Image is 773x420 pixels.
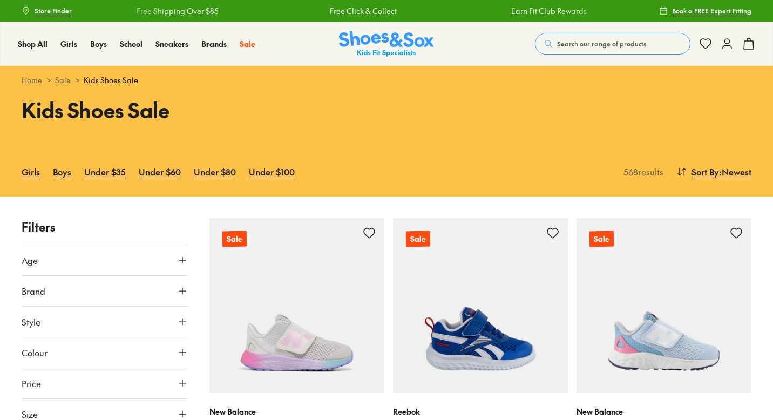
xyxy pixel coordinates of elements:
span: Girls [60,38,77,49]
button: Sort By:Newest [676,160,751,184]
a: School [120,38,143,50]
span: Brand [22,284,45,297]
p: Filters [22,218,188,236]
span: School [120,38,143,49]
a: Girls [22,160,40,184]
button: Colour [22,337,188,368]
a: Under $80 [194,160,236,184]
h1: Kids Shoes Sale [22,94,374,125]
div: > > [22,74,751,86]
p: Sale [589,231,614,247]
a: Earn Fit Club Rewards [504,5,580,17]
a: Under $35 [84,160,126,184]
a: Girls [60,38,77,50]
p: Reebok [393,406,568,417]
span: Boys [90,38,107,49]
span: Brands [201,38,227,49]
button: Age [22,245,188,275]
a: Under $100 [249,160,295,184]
a: Shoes & Sox [339,31,434,57]
p: 568 results [619,165,663,178]
img: SNS_Logo_Responsive.svg [339,31,434,57]
a: Boys [53,160,71,184]
a: Sale [240,38,255,50]
a: Shop All [18,38,48,50]
a: Under $60 [139,160,181,184]
span: : Newest [719,165,751,178]
a: Sneakers [155,38,188,50]
button: Price [22,368,188,398]
p: New Balance [209,406,384,417]
span: Style [22,315,40,328]
span: Sort By [691,165,719,178]
p: Sale [222,231,247,247]
span: Book a FREE Expert Fitting [672,6,751,16]
a: Book a FREE Expert Fitting [659,1,751,21]
p: New Balance [577,406,751,417]
a: Home [22,74,42,86]
button: Brand [22,276,188,306]
span: Shop All [18,38,48,49]
a: Sale [55,74,71,86]
button: Style [22,307,188,337]
a: Sale [577,218,751,393]
a: Store Finder [22,1,72,21]
a: Free Shipping Over $85 [130,5,212,17]
span: Colour [22,346,48,359]
span: Price [22,377,41,390]
a: Sale [393,218,568,393]
span: Sale [240,38,255,49]
a: Free Click & Collect [323,5,390,17]
span: Search our range of products [557,39,646,49]
p: Sale [406,231,430,247]
a: Sale [209,218,384,393]
span: Kids Shoes Sale [84,74,138,86]
button: Search our range of products [535,33,690,55]
a: Brands [201,38,227,50]
span: Sneakers [155,38,188,49]
a: Boys [90,38,107,50]
span: Store Finder [35,6,72,16]
span: Age [22,254,38,267]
